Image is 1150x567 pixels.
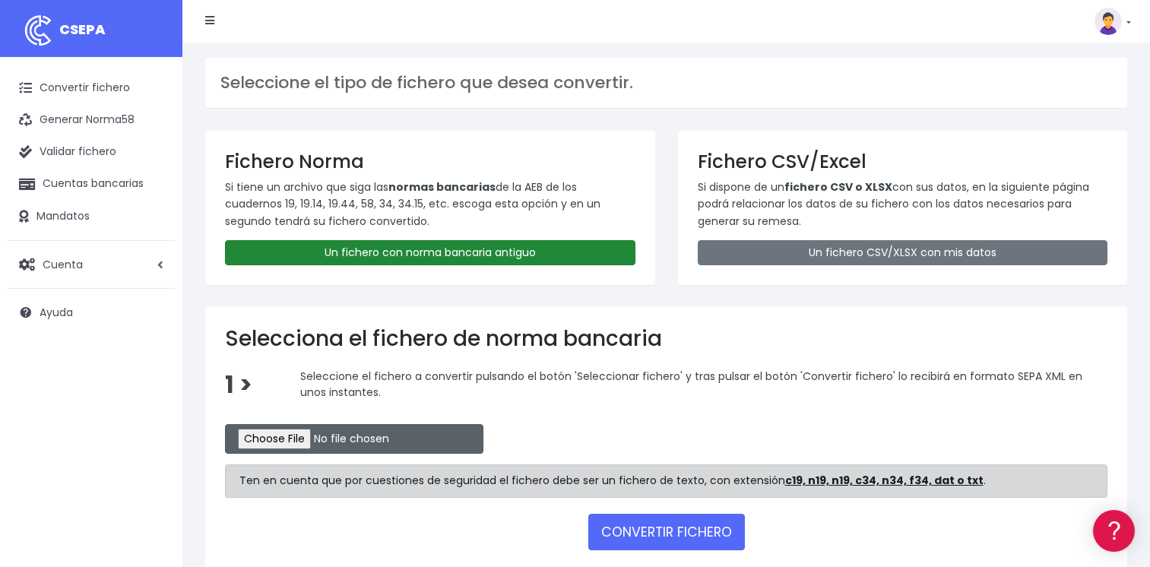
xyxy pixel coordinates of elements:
span: CSEPA [59,20,106,39]
a: Un fichero con norma bancaria antiguo [225,240,635,265]
p: Si dispone de un con sus datos, en la siguiente página podrá relacionar los datos de su fichero c... [698,179,1108,230]
a: Validar fichero [8,136,175,168]
a: API [15,388,289,412]
h2: Selecciona el fichero de norma bancaria [225,326,1107,352]
div: Programadores [15,365,289,379]
div: Convertir ficheros [15,168,289,182]
button: Contáctanos [15,407,289,433]
a: Cuentas bancarias [8,168,175,200]
a: Problemas habituales [15,216,289,239]
a: Cuenta [8,249,175,280]
span: 1 > [225,369,252,401]
img: logo [19,11,57,49]
div: Información general [15,106,289,120]
span: Cuenta [43,256,83,271]
a: Mandatos [8,201,175,233]
a: Convertir fichero [8,72,175,104]
div: Ten en cuenta que por cuestiones de seguridad el fichero debe ser un fichero de texto, con extens... [225,464,1107,498]
a: Información general [15,129,289,153]
a: Videotutoriales [15,239,289,263]
strong: fichero CSV o XLSX [784,179,892,195]
p: Si tiene un archivo que siga las de la AEB de los cuadernos 19, 19.14, 19.44, 58, 34, 34.15, etc.... [225,179,635,230]
span: Ayuda [40,305,73,320]
a: POWERED BY ENCHANT [209,438,293,452]
strong: normas bancarias [388,179,496,195]
a: Generar Norma58 [8,104,175,136]
img: profile [1095,8,1122,35]
a: Perfiles de empresas [15,263,289,287]
div: Facturación [15,302,289,316]
span: Seleccione el fichero a convertir pulsando el botón 'Seleccionar fichero' y tras pulsar el botón ... [300,368,1082,400]
a: Un fichero CSV/XLSX con mis datos [698,240,1108,265]
h3: Fichero Norma [225,150,635,173]
strong: c19, n19, n19, c34, n34, f34, dat o txt [785,473,984,488]
button: CONVERTIR FICHERO [588,514,745,550]
h3: Fichero CSV/Excel [698,150,1108,173]
a: Ayuda [8,296,175,328]
h3: Seleccione el tipo de fichero que desea convertir. [220,73,1112,93]
a: General [15,326,289,350]
a: Formatos [15,192,289,216]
